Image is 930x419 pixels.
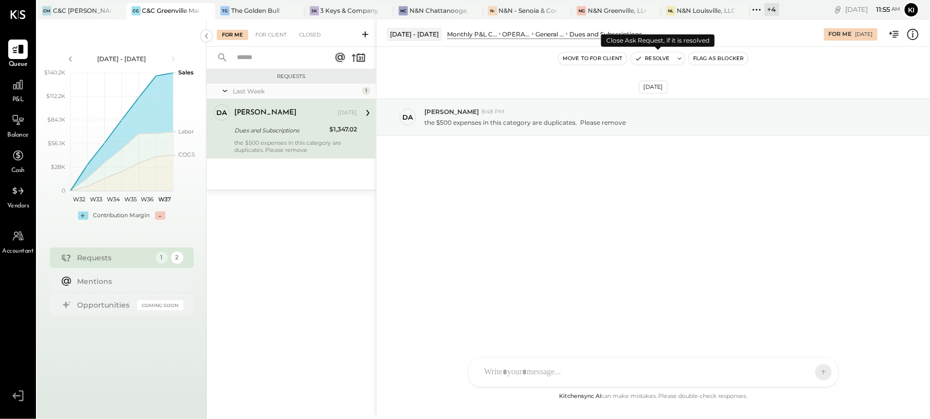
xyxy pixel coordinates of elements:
[7,131,29,140] span: Balance
[855,31,873,38] div: [DATE]
[424,118,626,127] p: the $500 expenses in this category are duplicates. Please remove
[488,6,497,15] div: N-
[48,140,65,147] text: $56.1K
[234,139,357,154] div: the $500 expenses in this category are duplicates. Please remove
[94,212,150,220] div: Contribution Margin
[141,196,154,203] text: W36
[51,163,65,170] text: $28K
[234,125,326,136] div: Dues and Subscriptions
[329,124,357,135] div: $1,347.02
[234,108,296,118] div: [PERSON_NAME]
[78,276,178,287] div: Mentions
[499,6,557,15] div: N&N - Senoia & Corporate
[220,6,230,15] div: TG
[424,107,479,116] span: [PERSON_NAME]
[53,6,111,15] div: C&C [PERSON_NAME] LLC
[178,69,194,76] text: Sales
[233,87,360,96] div: Last Week
[846,5,901,14] div: [DATE]
[829,30,852,39] div: For Me
[12,96,24,105] span: P&L
[569,30,642,39] div: Dues and Subscriptions
[217,108,228,118] div: da
[11,166,25,176] span: Cash
[481,108,505,116] span: 8:48 PM
[124,196,136,203] text: W35
[1,75,35,105] a: P&L
[44,69,65,76] text: $140.2K
[178,151,195,158] text: COGS
[156,252,168,264] div: 1
[601,34,715,47] div: Close Ask Request, if it is resolved
[62,187,65,194] text: 0
[535,30,564,39] div: General & Administrative Expenses
[231,6,280,15] div: The Golden Bull
[577,6,586,15] div: NG
[46,92,65,100] text: $112.2K
[559,52,627,65] button: Move to for client
[171,252,183,264] div: 2
[321,6,379,15] div: 3 Keys & Company
[250,30,292,40] div: For Client
[833,4,843,15] div: copy link
[338,109,357,117] div: [DATE]
[212,73,371,80] div: Requests
[1,110,35,140] a: Balance
[78,300,132,310] div: Opportunities
[399,6,408,15] div: NC
[1,40,35,69] a: Queue
[1,181,35,211] a: Vendors
[78,54,165,63] div: [DATE] - [DATE]
[7,202,29,211] span: Vendors
[142,6,200,15] div: C&C Greenville Main, LLC
[362,87,370,95] div: 1
[78,253,151,263] div: Requests
[158,196,171,203] text: W37
[90,196,102,203] text: W33
[3,247,34,256] span: Accountant
[503,30,530,39] div: OPERATING EXPENSES (EBITDA)
[294,30,326,40] div: Closed
[47,116,65,123] text: $84.1K
[410,6,468,15] div: N&N Chattanooga, LLC
[310,6,319,15] div: 3K
[155,212,165,220] div: -
[666,6,676,15] div: NL
[588,6,646,15] div: N&N Greenville, LLC
[178,128,194,135] text: Labor
[387,28,442,41] div: [DATE] - [DATE]
[137,300,183,310] div: Coming Soon
[1,146,35,176] a: Cash
[42,6,51,15] div: CM
[217,30,248,40] div: For Me
[639,81,668,93] div: [DATE]
[403,112,414,122] div: da
[765,3,779,16] div: + 4
[689,52,748,65] button: Flag as Blocker
[677,6,735,15] div: N&N Louisville, LLC
[72,196,85,203] text: W32
[9,60,28,69] span: Queue
[903,2,920,18] button: Ki
[631,52,674,65] button: Resolve
[78,212,88,220] div: +
[1,226,35,256] a: Accountant
[106,196,120,203] text: W34
[447,30,497,39] div: Monthly P&L Comparison
[132,6,141,15] div: CG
